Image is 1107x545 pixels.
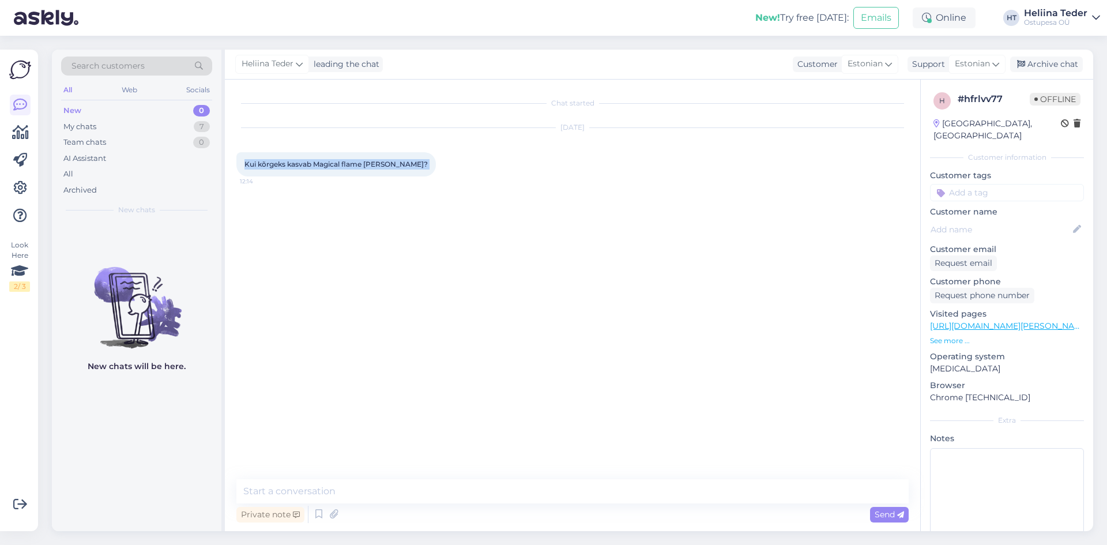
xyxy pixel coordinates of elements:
p: Browser [930,379,1084,392]
div: My chats [63,121,96,133]
img: No chats [52,246,221,350]
div: All [61,82,74,97]
div: Web [119,82,140,97]
b: New! [755,12,780,23]
div: Chat started [236,98,909,108]
div: Online [913,7,976,28]
div: 7 [194,121,210,133]
div: Extra [930,415,1084,426]
div: Customer [793,58,838,70]
div: Look Here [9,240,30,292]
input: Add a tag [930,184,1084,201]
span: Kui kõrgeks kasvab Magical flame [PERSON_NAME]? [244,160,428,168]
p: Operating system [930,351,1084,363]
div: New [63,105,81,116]
p: See more ... [930,336,1084,346]
span: Send [875,509,904,520]
div: Archived [63,185,97,196]
div: Private note [236,507,304,523]
span: Heliina Teder [242,58,293,70]
input: Add name [931,223,1071,236]
span: Estonian [848,58,883,70]
div: Customer information [930,152,1084,163]
div: All [63,168,73,180]
img: Askly Logo [9,59,31,81]
span: 12:14 [240,177,283,186]
p: Customer phone [930,276,1084,288]
a: [URL][DOMAIN_NAME][PERSON_NAME] [930,321,1089,331]
div: 0 [193,137,210,148]
div: AI Assistant [63,153,106,164]
div: [DATE] [236,122,909,133]
span: Search customers [71,60,145,72]
div: Request phone number [930,288,1034,303]
button: Emails [853,7,899,29]
span: h [939,96,945,105]
div: Team chats [63,137,106,148]
span: Offline [1030,93,1080,106]
div: [GEOGRAPHIC_DATA], [GEOGRAPHIC_DATA] [933,118,1061,142]
div: 0 [193,105,210,116]
p: Visited pages [930,308,1084,320]
div: Request email [930,255,997,271]
p: Customer name [930,206,1084,218]
div: Support [908,58,945,70]
span: Estonian [955,58,990,70]
p: Customer tags [930,170,1084,182]
span: New chats [118,205,155,215]
div: Try free [DATE]: [755,11,849,25]
a: Heliina TederOstupesa OÜ [1024,9,1100,27]
p: Customer email [930,243,1084,255]
p: New chats will be here. [88,360,186,373]
div: Heliina Teder [1024,9,1087,18]
div: # hfrlvv77 [958,92,1030,106]
div: Socials [184,82,212,97]
p: [MEDICAL_DATA] [930,363,1084,375]
div: HT [1003,10,1019,26]
p: Notes [930,433,1084,445]
div: Ostupesa OÜ [1024,18,1087,27]
p: Chrome [TECHNICAL_ID] [930,392,1084,404]
div: Archive chat [1010,57,1083,72]
div: 2 / 3 [9,281,30,292]
div: leading the chat [309,58,379,70]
